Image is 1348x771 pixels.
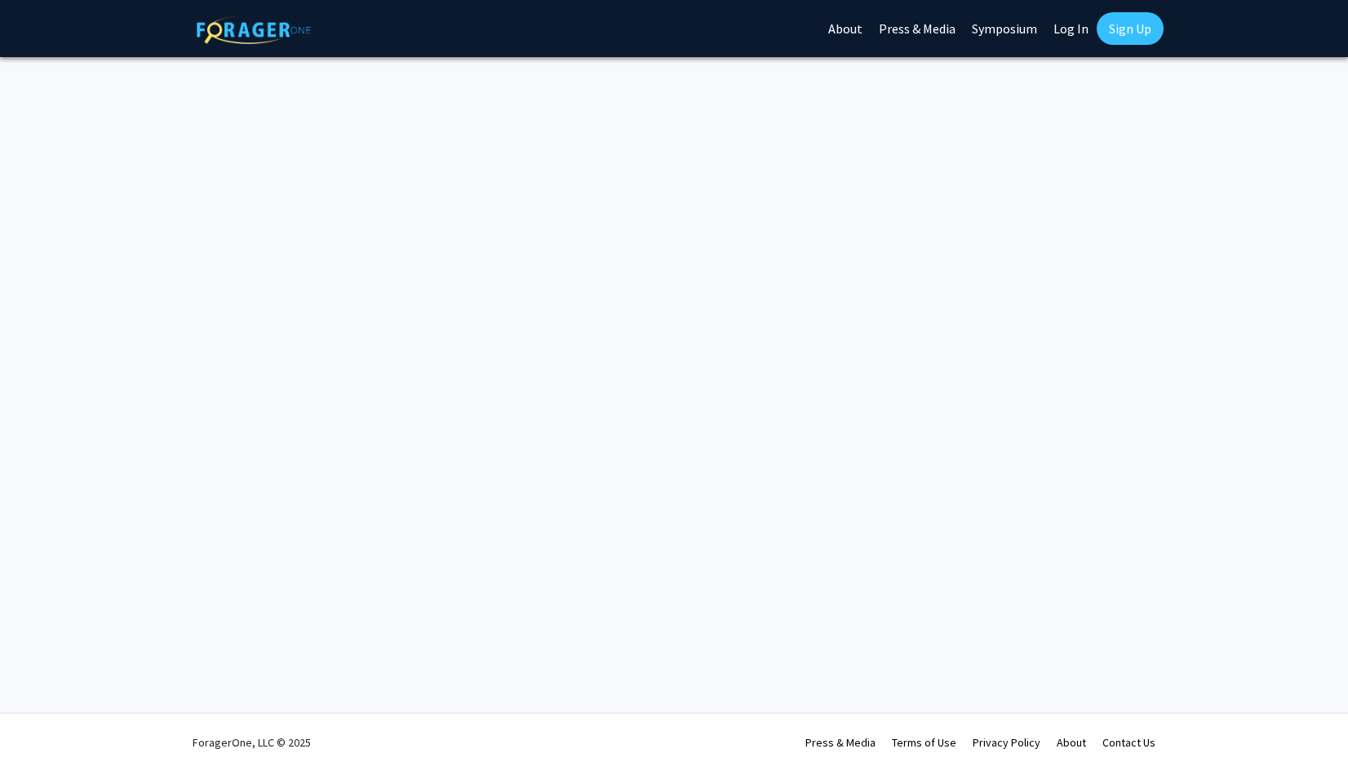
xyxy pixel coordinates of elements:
[1102,735,1155,750] a: Contact Us
[197,16,311,44] img: ForagerOne Logo
[892,735,956,750] a: Terms of Use
[1097,12,1164,45] a: Sign Up
[973,735,1040,750] a: Privacy Policy
[805,735,876,750] a: Press & Media
[1057,735,1086,750] a: About
[193,714,311,771] div: ForagerOne, LLC © 2025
